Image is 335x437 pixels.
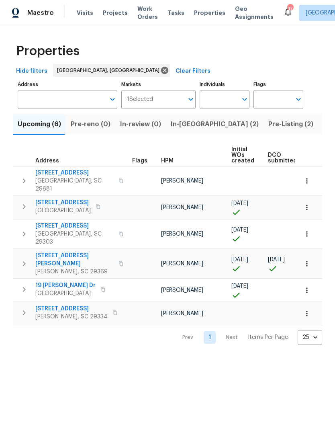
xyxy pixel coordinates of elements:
span: Work Orders [137,5,158,21]
span: Tasks [167,10,184,16]
button: Open [239,94,250,105]
span: Clear Filters [176,66,210,76]
span: [STREET_ADDRESS] [35,199,91,207]
span: [DATE] [231,201,248,206]
button: Clear Filters [172,64,214,79]
label: Individuals [200,82,249,87]
span: [GEOGRAPHIC_DATA] [35,207,91,215]
span: [STREET_ADDRESS] [35,305,108,313]
span: [STREET_ADDRESS] [35,169,114,177]
span: Pre-reno (0) [71,119,110,130]
p: Items Per Page [248,333,288,341]
button: Hide filters [13,64,51,79]
span: [DATE] [268,257,285,263]
label: Address [18,82,117,87]
span: [PERSON_NAME], SC 29369 [35,268,114,276]
div: 25 [298,327,322,348]
span: In-review (0) [120,119,161,130]
span: Properties [16,47,80,55]
span: [PERSON_NAME] [161,261,203,267]
span: In-[GEOGRAPHIC_DATA] (2) [171,119,259,130]
span: [DATE] [231,283,248,289]
span: [GEOGRAPHIC_DATA] [35,289,96,297]
span: [STREET_ADDRESS] [35,222,114,230]
span: Geo Assignments [235,5,274,21]
span: Projects [103,9,128,17]
span: [GEOGRAPHIC_DATA], SC 29681 [35,177,114,193]
span: [GEOGRAPHIC_DATA], [GEOGRAPHIC_DATA] [57,66,163,74]
span: HPM [161,158,174,164]
span: 19 [PERSON_NAME] Dr [35,281,96,289]
span: Visits [77,9,93,17]
span: [DATE] [231,227,248,233]
span: Initial WOs created [231,147,254,164]
span: Pre-Listing (2) [268,119,313,130]
span: [PERSON_NAME] [161,205,203,210]
span: [STREET_ADDRESS][PERSON_NAME] [35,252,114,268]
button: Open [185,94,196,105]
span: [PERSON_NAME] [161,231,203,237]
span: [GEOGRAPHIC_DATA], SC 29303 [35,230,114,246]
span: DCO submitted [268,152,297,164]
button: Open [107,94,118,105]
a: Goto page 1 [204,331,216,344]
label: Markets [121,82,196,87]
span: [PERSON_NAME], SC 29334 [35,313,108,321]
nav: Pagination Navigation [175,330,322,345]
span: [PERSON_NAME] [161,287,203,293]
div: [GEOGRAPHIC_DATA], [GEOGRAPHIC_DATA] [53,64,170,77]
button: Open [293,94,304,105]
span: [PERSON_NAME] [161,311,203,316]
span: [PERSON_NAME] [161,178,203,184]
span: Hide filters [16,66,47,76]
span: [DATE] [231,257,248,263]
span: Maestro [27,9,54,17]
span: 1 Selected [127,96,153,103]
div: 17 [287,5,293,13]
span: Properties [194,9,225,17]
span: Flags [132,158,147,164]
span: Upcoming (6) [18,119,61,130]
label: Flags [253,82,303,87]
span: Address [35,158,59,164]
